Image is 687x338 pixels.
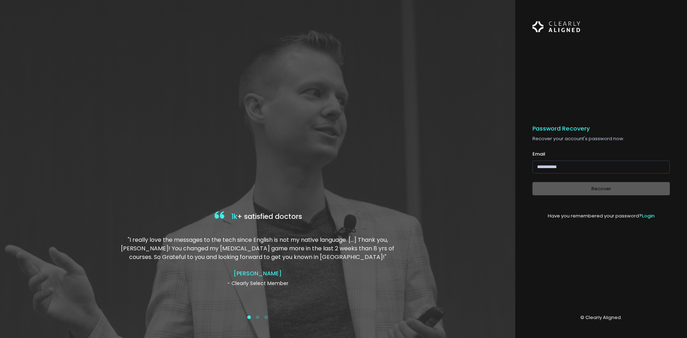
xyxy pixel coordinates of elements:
p: © Clearly Aligned. [532,314,670,321]
h5: Password Recovery [532,125,670,132]
p: Recover your account's password now. [532,135,670,142]
a: Login [642,212,654,219]
h4: + satisfied doctors [119,210,396,224]
p: - Clearly Select Member [119,280,396,287]
span: 1k [231,212,237,221]
p: "I really love the messages to the tech since English is not my native language. […] Thank you, [... [119,236,396,261]
img: Logo Horizontal [532,17,580,36]
h4: [PERSON_NAME] [119,270,396,277]
p: Have you remembered your password? [532,212,670,220]
label: Email [532,151,545,158]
